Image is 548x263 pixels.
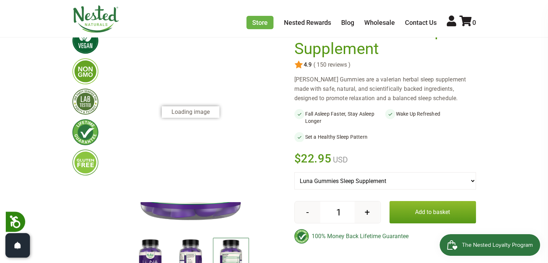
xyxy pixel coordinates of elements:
div: Loading image [162,106,219,118]
a: Contact Us [405,19,437,26]
div: [PERSON_NAME] Gummies are a valerian herbal sleep supplement made with safe, natural, and scienti... [294,75,476,103]
img: vegan [72,28,98,54]
a: Blog [341,19,354,26]
a: Wholesale [364,19,395,26]
img: lifetimeguarantee [72,119,98,145]
div: 100% Money Back Lifetime Guarantee [294,229,476,244]
a: 0 [459,19,476,26]
a: Store [246,16,273,29]
button: Add to basket [389,201,476,223]
span: 0 [472,19,476,26]
img: Nested Naturals [72,5,119,33]
li: Set a Healthy Sleep Pattern [294,132,385,142]
a: Nested Rewards [284,19,331,26]
button: + [355,201,380,223]
img: badge-lifetimeguarantee-color.svg [294,229,309,244]
img: gmofree [72,58,98,84]
span: $22.95 [294,151,331,166]
img: glutenfree [72,150,98,175]
img: thirdpartytested [72,89,98,115]
button: Open [5,233,30,258]
span: 4.9 [303,62,312,68]
li: Fall Asleep Faster, Stay Asleep Longer [294,109,385,126]
span: USD [331,155,348,164]
button: - [295,201,320,223]
h1: Luna Gummies Sleep Supplement [294,22,456,58]
iframe: Button to open loyalty program pop-up [440,234,541,256]
span: ( 150 reviews ) [312,62,351,68]
li: Wake Up Refreshed [385,109,476,126]
img: star.svg [294,61,303,69]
